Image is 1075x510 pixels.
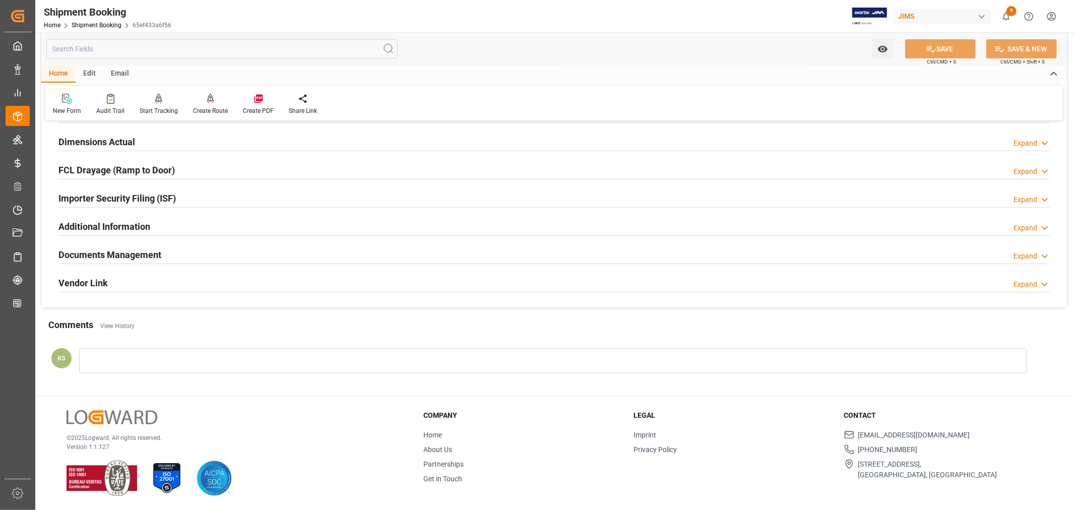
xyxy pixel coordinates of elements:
div: Email [103,66,137,83]
h2: Documents Management [58,248,161,262]
h2: Dimensions Actual [58,135,135,149]
div: Expand [1014,223,1037,233]
h3: Company [423,410,621,421]
div: Expand [1014,195,1037,205]
p: © 2025 Logward. All rights reserved. [67,433,398,442]
img: Logward Logo [67,410,157,425]
h2: Importer Security Filing (ISF) [58,192,176,205]
input: Search Fields [46,39,398,58]
button: JIMS [894,7,995,26]
div: Edit [76,66,103,83]
a: Home [44,22,60,29]
a: Privacy Policy [634,445,677,454]
div: Create Route [193,106,228,115]
div: Home [41,66,76,83]
a: Partnerships [423,460,464,468]
span: Ctrl/CMD + Shift + S [1000,58,1045,66]
img: AICPA SOC [197,461,232,496]
div: Audit Trail [96,106,124,115]
a: Home [423,431,442,439]
div: Start Tracking [140,106,178,115]
a: Get in Touch [423,475,462,483]
span: Ctrl/CMD + S [927,58,956,66]
span: [EMAIL_ADDRESS][DOMAIN_NAME] [858,430,970,440]
div: JIMS [894,9,991,24]
div: Expand [1014,166,1037,177]
p: Version 1.1.127 [67,442,398,452]
div: Expand [1014,251,1037,262]
span: KS [57,354,66,362]
div: New Form [53,106,81,115]
div: Share Link [289,106,317,115]
div: Expand [1014,279,1037,290]
span: [STREET_ADDRESS], [GEOGRAPHIC_DATA], [GEOGRAPHIC_DATA] [858,459,997,480]
a: Imprint [634,431,656,439]
div: Shipment Booking [44,5,171,20]
span: [PHONE_NUMBER] [858,444,918,455]
h3: Legal [634,410,831,421]
a: About Us [423,445,452,454]
button: open menu [872,39,893,58]
img: ISO 27001 Certification [149,461,184,496]
div: Create PDF [243,106,274,115]
h2: Vendor Link [58,276,108,290]
button: SAVE [905,39,976,58]
div: Expand [1014,138,1037,149]
img: ISO 9001 & ISO 14001 Certification [67,461,137,496]
h3: Contact [844,410,1042,421]
span: 9 [1006,6,1017,16]
button: show 9 new notifications [995,5,1018,28]
a: View History [100,323,135,330]
button: Help Center [1018,5,1040,28]
img: Exertis%20JAM%20-%20Email%20Logo.jpg_1722504956.jpg [852,8,887,25]
h2: Additional Information [58,220,150,233]
button: SAVE & NEW [986,39,1057,58]
h2: FCL Drayage (Ramp to Door) [58,163,175,177]
a: Shipment Booking [72,22,121,29]
h2: Comments [48,318,93,332]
